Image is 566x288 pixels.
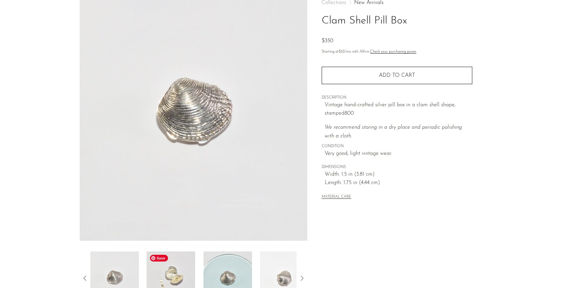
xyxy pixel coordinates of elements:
[322,195,351,200] button: MATERIAL CARE
[150,255,168,262] span: Save
[322,12,472,30] h1: Clam Shell Pill Box
[325,150,472,158] span: Very good; light vintage wear.
[322,67,472,84] button: Add to cart
[344,111,354,116] em: 800
[325,125,462,139] i: We recommend storing in a dry place and periodic polishing with a cloth.
[322,95,472,101] span: DESCRIPTION
[325,170,472,179] span: Width: 1.5 in (3.81 cm)
[325,179,472,187] span: Length: 1.75 in (4.44 cm)
[325,101,472,118] p: Vintage hand-crafted silver pill box in a clam shell shape, stamped .
[322,38,333,44] span: $350
[322,143,472,150] span: CONDITION
[322,49,472,55] p: Starting at /mo with Affirm.
[339,50,345,54] span: $32
[379,73,415,78] span: Add to cart
[322,164,472,170] span: DIMENSIONS
[370,50,416,54] a: Check your purchasing power - Learn more about Affirm Financing (opens in modal)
